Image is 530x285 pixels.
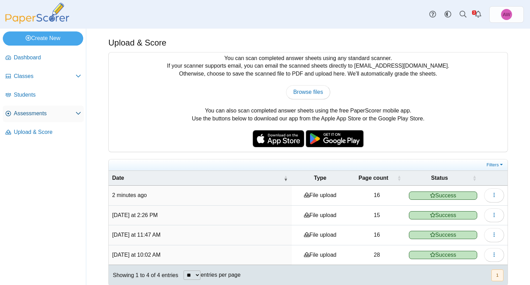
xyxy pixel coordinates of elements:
[409,211,477,219] span: Success
[3,124,84,141] a: Upload & Score
[359,175,388,181] span: Page count
[286,85,330,99] a: Browse files
[109,52,508,152] div: You can scan completed answer sheets using any standard scanner. If your scanner supports email, ...
[292,225,349,245] td: File upload
[14,91,81,99] span: Students
[3,106,84,122] a: Assessments
[112,212,158,218] time: Sep 12, 2025 at 2:26 PM
[485,161,506,168] a: Filters
[471,7,486,22] a: Alerts
[472,171,477,185] span: Status : Activate to sort
[14,128,81,136] span: Upload & Score
[14,72,76,80] span: Classes
[112,252,160,258] time: Sep 12, 2025 at 10:02 AM
[397,171,401,185] span: Page count : Activate to sort
[431,175,448,181] span: Status
[349,186,405,205] td: 16
[501,9,512,20] span: Adam Williams
[293,89,323,95] span: Browse files
[349,245,405,265] td: 28
[491,269,503,281] nav: pagination
[253,130,304,147] img: apple-store-badge.svg
[14,54,81,61] span: Dashboard
[108,37,166,49] h1: Upload & Score
[3,50,84,66] a: Dashboard
[306,130,364,147] img: google-play-badge.png
[292,245,349,265] td: File upload
[349,206,405,225] td: 15
[314,175,326,181] span: Type
[292,206,349,225] td: File upload
[112,192,147,198] time: Sep 15, 2025 at 2:37 PM
[112,232,160,238] time: Sep 12, 2025 at 11:47 AM
[3,19,72,25] a: PaperScorer
[3,3,72,24] img: PaperScorer
[503,12,510,17] span: Adam Williams
[409,251,477,259] span: Success
[14,110,76,117] span: Assessments
[409,231,477,239] span: Success
[284,171,288,185] span: Date : Activate to remove sorting
[200,272,241,278] label: entries per page
[409,191,477,200] span: Success
[349,225,405,245] td: 16
[292,186,349,205] td: File upload
[3,31,83,45] a: Create New
[491,269,503,281] button: 1
[3,87,84,104] a: Students
[112,175,124,181] span: Date
[489,6,524,23] a: Adam Williams
[3,68,84,85] a: Classes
